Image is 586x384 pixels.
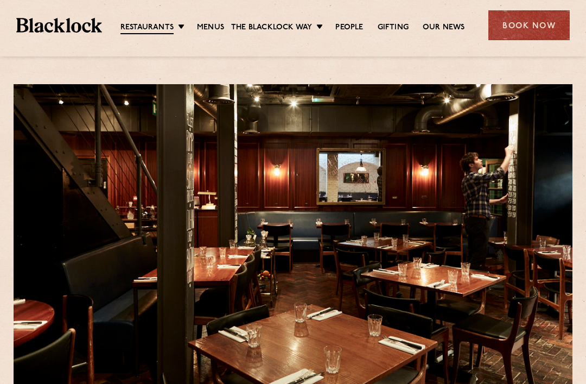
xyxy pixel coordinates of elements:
[16,18,102,33] img: BL_Textured_Logo-footer-cropped.svg
[378,22,409,33] a: Gifting
[423,22,465,33] a: Our News
[197,22,224,33] a: Menus
[231,22,312,33] a: The Blacklock Way
[335,22,363,33] a: People
[488,10,570,40] div: Book Now
[120,22,174,34] a: Restaurants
